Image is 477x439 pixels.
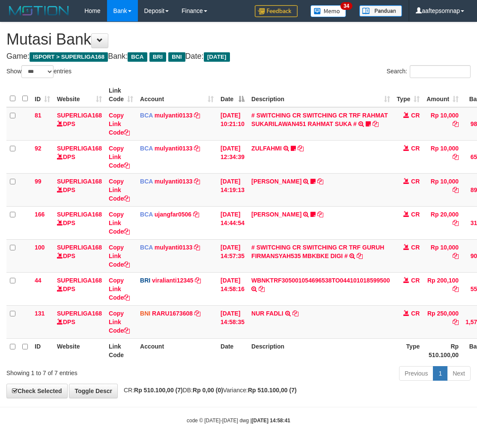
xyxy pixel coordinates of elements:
[6,65,72,78] label: Show entries
[217,173,248,206] td: [DATE] 14:19:13
[251,178,301,185] a: [PERSON_NAME]
[453,319,459,325] a: Copy Rp 250,000 to clipboard
[54,140,105,173] td: DPS
[109,244,130,268] a: Copy Link Code
[35,211,45,218] span: 166
[251,244,384,259] a: # SWITCHING CR SWITCHING CR TRF GURUH FIRMANSYAH535 MBKBKE DIGI #
[6,365,192,377] div: Showing 1 to 7 of 7 entries
[140,211,153,218] span: BCA
[310,5,346,17] img: Button%20Memo.svg
[57,310,102,317] a: SUPERLIGA168
[195,277,201,284] a: Copy viralianti12345 to clipboard
[251,145,282,152] a: ZULFAHMI
[155,244,193,251] a: mulyanti0133
[152,277,194,284] a: viralianti12345
[423,206,462,239] td: Rp 20,000
[21,65,54,78] select: Showentries
[140,277,150,284] span: BRI
[140,178,153,185] span: BCA
[35,277,42,284] span: 44
[54,83,105,107] th: Website: activate to sort column ascending
[57,112,102,119] a: SUPERLIGA168
[35,145,42,152] span: 92
[109,112,130,136] a: Copy Link Code
[399,366,433,381] a: Previous
[453,153,459,160] a: Copy Rp 10,000 to clipboard
[394,83,423,107] th: Type: activate to sort column ascending
[109,178,130,202] a: Copy Link Code
[259,286,265,292] a: Copy WBNKTRF305001054696538TO044101018599500 to clipboard
[251,211,301,218] a: [PERSON_NAME]
[453,253,459,259] a: Copy Rp 10,000 to clipboard
[453,186,459,193] a: Copy Rp 10,000 to clipboard
[411,277,420,284] span: CR
[54,107,105,141] td: DPS
[54,272,105,305] td: DPS
[410,65,471,78] input: Search:
[217,338,248,363] th: Date
[453,120,459,127] a: Copy Rp 10,000 to clipboard
[69,384,118,398] a: Toggle Descr
[217,239,248,272] td: [DATE] 14:57:35
[54,338,105,363] th: Website
[217,272,248,305] td: [DATE] 14:58:16
[35,178,42,185] span: 99
[128,52,147,62] span: BCA
[194,244,200,251] a: Copy mulyanti0133 to clipboard
[204,52,230,62] span: [DATE]
[30,52,108,62] span: ISPORT > SUPERLIGA168
[423,272,462,305] td: Rp 200,100
[387,65,471,78] label: Search:
[252,418,290,424] strong: [DATE] 14:58:41
[155,211,191,218] a: ujangfar0506
[251,310,283,317] a: NUR FADLI
[423,338,462,363] th: Rp 510.100,00
[423,83,462,107] th: Amount: activate to sort column ascending
[54,206,105,239] td: DPS
[217,206,248,239] td: [DATE] 14:44:54
[31,338,54,363] th: ID
[35,112,42,119] span: 81
[109,310,130,334] a: Copy Link Code
[255,5,298,17] img: Feedback.jpg
[149,52,166,62] span: BRI
[168,52,185,62] span: BNI
[194,310,200,317] a: Copy RARU1673608 to clipboard
[105,83,137,107] th: Link Code: activate to sort column ascending
[194,145,200,152] a: Copy mulyanti0133 to clipboard
[423,173,462,206] td: Rp 10,000
[298,145,304,152] a: Copy ZULFAHMI to clipboard
[357,253,363,259] a: Copy # SWITCHING CR SWITCHING CR TRF GURUH FIRMANSYAH535 MBKBKE DIGI # to clipboard
[411,244,420,251] span: CR
[317,178,323,185] a: Copy MUHAMMAD REZA to clipboard
[54,239,105,272] td: DPS
[137,338,217,363] th: Account
[31,83,54,107] th: ID: activate to sort column ascending
[359,5,402,17] img: panduan.png
[248,387,297,394] strong: Rp 510.100,00 (7)
[217,83,248,107] th: Date: activate to sort column descending
[57,211,102,218] a: SUPERLIGA168
[152,310,193,317] a: RARU1673608
[373,120,379,127] a: Copy # SWITCHING CR SWITCHING CR TRF RAHMAT SUKARILAWAN451 RAHMAT SUKA # to clipboard
[105,338,137,363] th: Link Code
[109,277,130,301] a: Copy Link Code
[423,305,462,338] td: Rp 250,000
[447,366,471,381] a: Next
[193,387,223,394] strong: Rp 0,00 (0)
[134,387,183,394] strong: Rp 510.100,00 (7)
[193,211,199,218] a: Copy ujangfar0506 to clipboard
[35,310,45,317] span: 131
[217,305,248,338] td: [DATE] 14:58:35
[54,305,105,338] td: DPS
[6,31,471,48] h1: Mutasi Bank
[248,83,394,107] th: Description: activate to sort column ascending
[140,145,153,152] span: BCA
[251,112,388,127] a: # SWITCHING CR SWITCHING CR TRF RAHMAT SUKARILAWAN451 RAHMAT SUKA #
[411,310,420,317] span: CR
[423,239,462,272] td: Rp 10,000
[217,107,248,141] td: [DATE] 10:21:10
[155,145,193,152] a: mulyanti0133
[6,52,471,61] h4: Game: Bank: Date:
[155,178,193,185] a: mulyanti0133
